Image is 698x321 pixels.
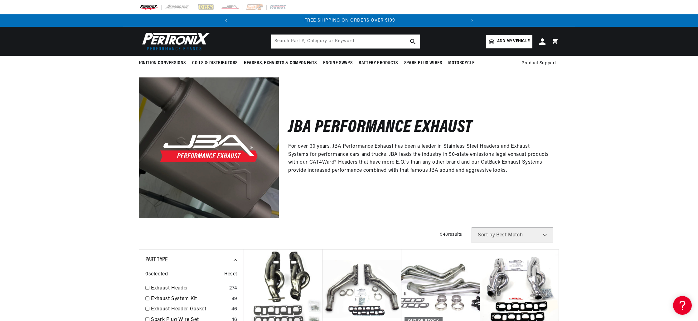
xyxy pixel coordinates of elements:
div: Announcement [233,17,467,24]
p: For over 30 years, JBA Performance Exhaust has been a leader in Stainless Steel Headers and Exhau... [288,143,550,175]
a: Exhaust Header [151,284,227,293]
summary: Product Support [521,56,559,71]
input: Search Part #, Category or Keyword [271,35,420,48]
h2: JBA Performance Exhaust [288,121,472,135]
span: Reset [224,270,237,279]
span: 0 selected [145,270,168,279]
span: Battery Products [359,60,398,67]
summary: Engine Swaps [320,56,356,71]
div: 2 of 2 [233,17,467,24]
button: Translation missing: en.sections.announcements.next_announcement [466,14,478,27]
img: Pertronix [139,31,211,52]
summary: Battery Products [356,56,401,71]
button: search button [406,35,420,48]
summary: Coils & Distributors [189,56,241,71]
span: Part Type [145,257,167,263]
span: Product Support [521,60,556,67]
slideshow-component: Translation missing: en.sections.announcements.announcement_bar [123,14,575,27]
summary: Motorcycle [445,56,477,71]
button: Translation missing: en.sections.announcements.previous_announcement [220,14,232,27]
select: Sort by [472,227,553,243]
div: 274 [229,284,237,293]
span: Coils & Distributors [192,60,238,67]
img: JBA Performance Exhaust [139,77,279,218]
div: 89 [231,295,237,303]
span: Ignition Conversions [139,60,186,67]
summary: Ignition Conversions [139,56,189,71]
a: Exhaust Header Gasket [151,305,229,314]
summary: Headers, Exhausts & Components [241,56,320,71]
span: 548 results [440,232,462,237]
span: FREE SHIPPING ON ORDERS OVER $109 [304,18,395,23]
span: Engine Swaps [323,60,352,67]
div: 46 [231,305,237,314]
a: Exhaust System Kit [151,295,229,303]
span: Add my vehicle [497,38,530,44]
span: Spark Plug Wires [404,60,442,67]
span: Motorcycle [448,60,474,67]
span: Sort by [478,233,495,238]
a: Add my vehicle [486,35,532,48]
span: Headers, Exhausts & Components [244,60,317,67]
summary: Spark Plug Wires [401,56,445,71]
